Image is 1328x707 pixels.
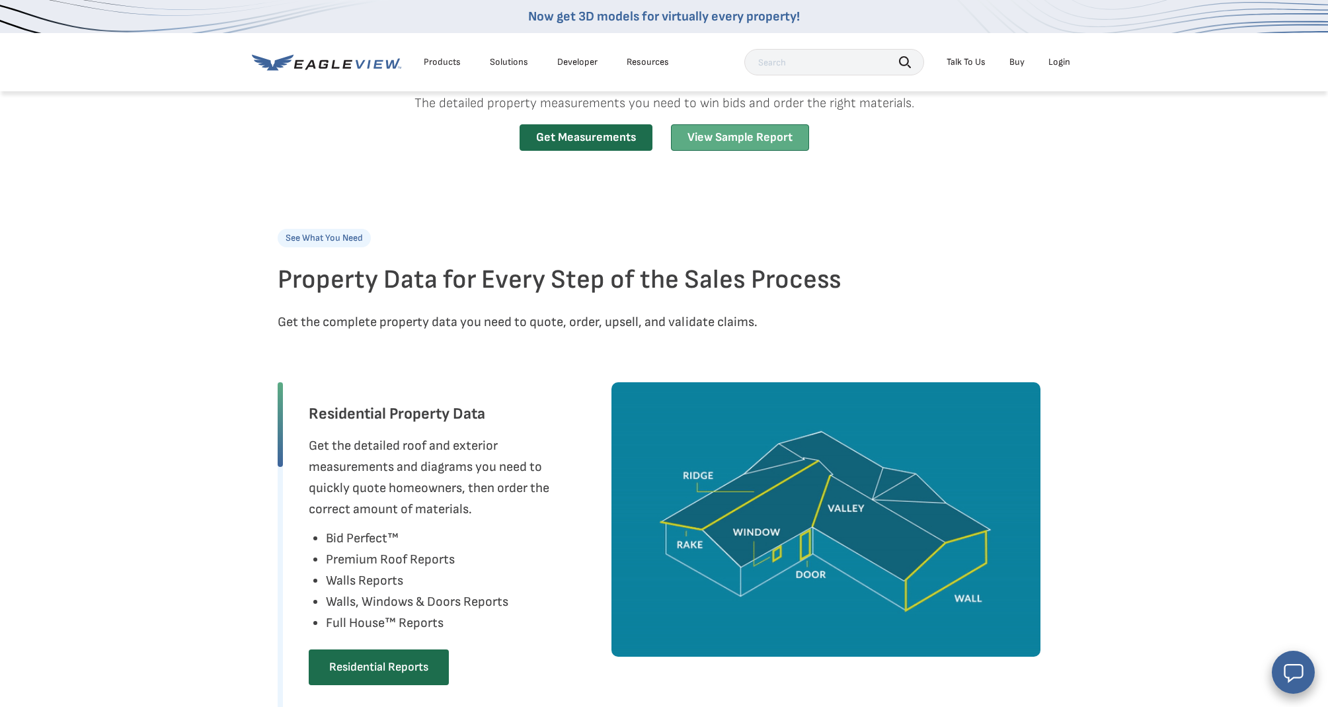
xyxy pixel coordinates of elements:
[309,649,449,685] a: Residential Reports
[490,56,528,68] div: Solutions
[627,56,669,68] div: Resources
[520,124,652,151] a: Get Measurements
[278,312,1051,333] p: Get the complete property data you need to quote, order, upsell, and validate claims.
[326,570,508,591] li: Walls Reports
[528,9,800,24] a: Now get 3D models for virtually every property!
[284,93,1044,114] p: The detailed property measurements you need to win bids and order the right materials.
[326,591,508,612] li: Walls, Windows & Doors Reports
[1048,56,1070,68] div: Login
[278,229,371,247] p: See What You Need
[557,56,598,68] a: Developer
[424,56,461,68] div: Products
[326,549,508,570] li: Premium Roof Reports
[947,56,986,68] div: Talk To Us
[1009,56,1025,68] a: Buy
[671,124,809,151] a: View Sample Report
[326,528,508,549] li: Bid Perfect™
[326,612,508,634] li: Full House™ Reports
[744,49,924,75] input: Search
[309,403,485,425] h3: Residential Property Data
[1272,651,1315,694] button: Open chat window
[309,435,580,520] p: Get the detailed roof and exterior measurements and diagrams you need to quickly quote homeowners...
[278,264,1051,296] h2: Property Data for Every Step of the Sales Process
